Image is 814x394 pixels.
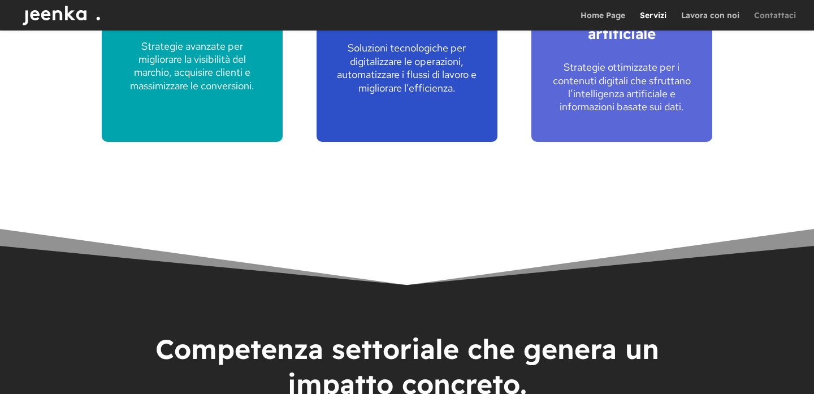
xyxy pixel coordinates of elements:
a: Servizi [640,11,666,31]
a: Home Page [581,11,625,31]
p: Strategie avanzate per migliorare la visibilità del marchio, acquisire clienti e massimizzare le ... [119,40,266,93]
p: Strategie ottimizzate per i contenuti digitali che sfruttano l’intelligenza artificiale e informa... [548,60,695,114]
a: Contattaci [754,11,796,31]
a: Lavora con noi [681,11,739,31]
p: Soluzioni tecnologiche per digitalizzare le operazioni, automatizzare i flussi di lavoro e miglio... [334,41,480,94]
